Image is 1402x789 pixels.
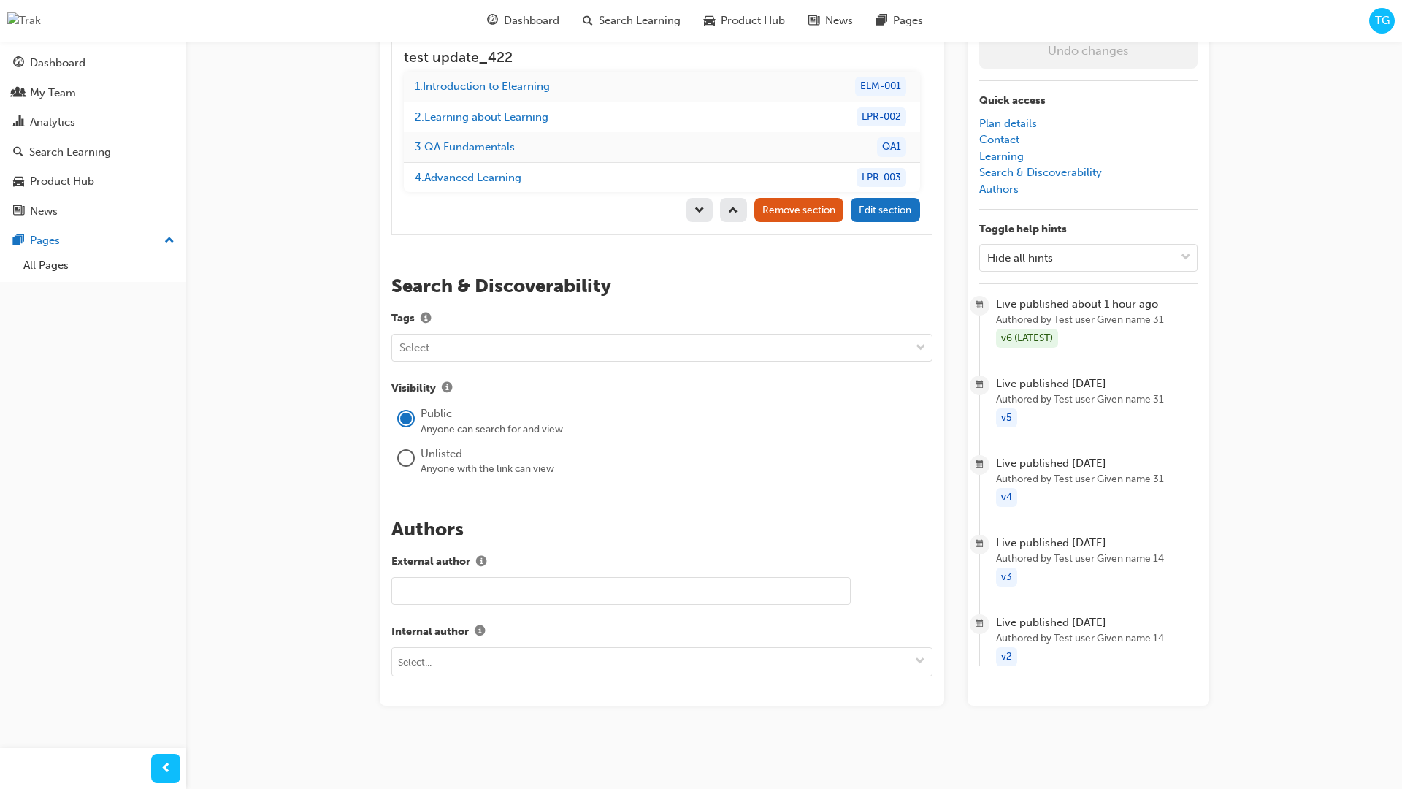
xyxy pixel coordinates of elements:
span: guage-icon [13,57,24,70]
span: calendar-icon [976,535,984,554]
span: down-icon [915,656,925,668]
a: pages-iconPages [865,6,935,36]
label: External author [391,553,932,572]
span: Authored by Test user Given name 31 [996,392,1197,408]
span: chart-icon [13,116,24,129]
span: Live published [DATE] [996,376,1197,392]
span: car-icon [704,12,715,30]
div: v5 [996,408,1017,428]
div: Anyone with the link can view [421,462,932,476]
a: Product Hub [6,168,180,195]
button: Pages [6,227,180,254]
div: v3 [996,568,1017,587]
span: info-icon [476,557,486,569]
span: Dashboard [504,12,559,29]
span: prev-icon [161,760,172,778]
div: LPR-002 [857,107,906,127]
a: 1.Introduction to Elearning [415,80,550,93]
div: v2 [996,647,1017,667]
span: calendar-icon [976,456,984,474]
span: News [825,12,853,29]
span: Live published about 1 hour ago [996,296,1197,313]
div: Pages [30,232,60,249]
button: trash-iconRemove section [754,198,844,222]
a: search-iconSearch Learning [571,6,692,36]
button: TG [1369,8,1395,34]
span: pages-icon [876,12,887,30]
div: Search Learning [29,144,111,161]
a: Contact [979,133,1019,146]
button: down-icon [686,198,713,222]
a: All Pages [18,254,180,277]
span: info-icon [421,313,431,326]
div: My Team [30,85,76,102]
div: LPR-003 [857,168,906,188]
button: Undo changes [979,32,1198,69]
div: ELM-001 [855,77,906,96]
span: Pages [893,12,923,29]
span: up-icon [728,205,738,218]
span: calendar-icon [976,297,984,315]
span: Live published [DATE] [996,455,1197,472]
div: v4 [996,488,1017,508]
div: QA1 [877,137,906,157]
span: calendar-icon [976,615,984,633]
button: Tags [415,310,437,329]
a: Learning [979,150,1024,163]
div: Dashboard [30,55,85,72]
h2: Search & Discoverability [391,275,932,298]
span: news-icon [808,12,819,30]
span: pages-icon [13,235,24,248]
div: Public [421,405,932,422]
a: 2.Learning about Learning [415,110,548,123]
span: Product Hub [721,12,785,29]
span: calendar-icon [976,376,984,394]
span: Authored by Test user Given name 31 [996,312,1197,329]
span: down-icon [694,205,705,218]
button: Internal author [469,622,491,641]
p: Toggle help hints [979,221,1198,238]
a: My Team [6,80,180,107]
a: Dashboard [6,50,180,77]
span: search-icon [13,146,23,159]
span: Authored by Test user Given name 31 [996,471,1197,488]
label: Internal author [391,622,932,641]
h2: Authors [391,518,932,541]
span: Live published [DATE] [996,535,1197,552]
h3: test update_422 [404,49,920,66]
a: Plan details [979,117,1037,130]
span: down-icon [1181,248,1191,267]
span: info-icon [442,383,452,395]
a: Authors [979,183,1019,196]
div: Hide all hints [987,250,1053,267]
span: Live published [DATE] [996,614,1197,631]
span: Authored by Test user Given name 14 [996,630,1197,647]
a: News [6,198,180,225]
button: Visibility [436,379,458,398]
span: TG [1375,12,1390,29]
a: guage-iconDashboard [475,6,571,36]
button: toggle menu [908,648,932,676]
div: News [30,203,58,220]
button: DashboardMy TeamAnalyticsSearch LearningProduct HubNews [6,47,180,227]
a: car-iconProduct Hub [692,6,797,36]
div: Anyone can search for and view [421,422,932,437]
span: Edit section [859,204,911,216]
img: Trak [7,12,41,29]
button: External author [470,553,492,572]
span: people-icon [13,87,24,100]
div: Unlisted [421,446,932,462]
span: Authored by Test user Given name 14 [996,551,1197,568]
span: car-icon [13,175,24,188]
a: Search & Discoverability [979,166,1102,179]
span: Search Learning [599,12,681,29]
div: Analytics [30,114,75,131]
a: 3.QA Fundamentals [415,140,515,153]
span: down-icon [916,339,926,358]
p: Quick access [979,93,1198,110]
div: Product Hub [30,173,94,190]
span: up-icon [164,232,175,251]
span: info-icon [475,626,485,639]
span: guage-icon [487,12,498,30]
